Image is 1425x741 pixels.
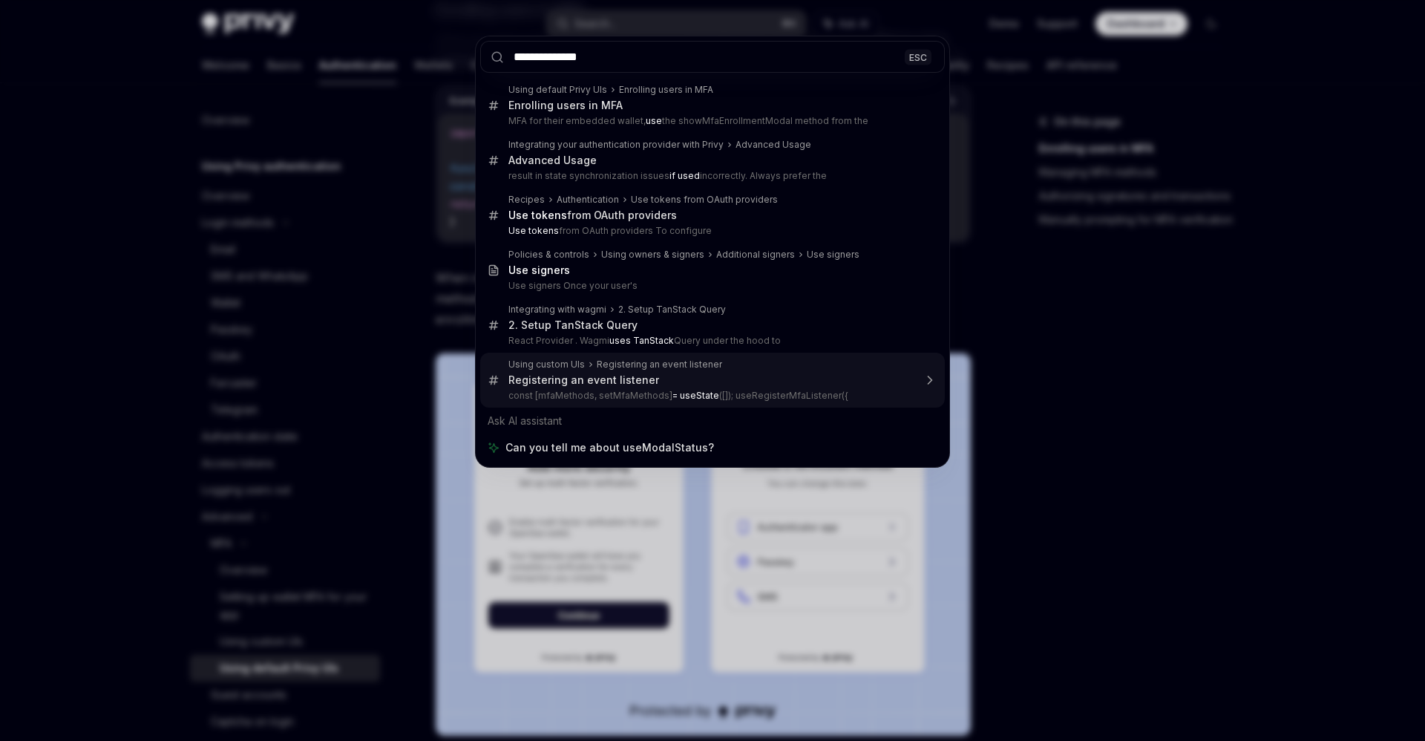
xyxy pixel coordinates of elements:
b: = useState [672,390,719,401]
div: Enrolling users in MFA [619,84,713,96]
div: Enrolling users in MFA [508,99,623,112]
p: result in state synchronization issues incorrectly. Always prefer the [508,170,914,182]
b: uses TanStack [609,335,674,346]
div: Additional signers [716,249,795,261]
b: Use tokens [508,209,567,221]
div: Using default Privy UIs [508,84,607,96]
div: ESC [905,49,931,65]
p: const [mfaMethods, setMfaMethods] ([]); useRegisterMfaListener({ [508,390,914,402]
b: Use tokens [508,225,559,236]
div: Registering an event listener [597,359,722,370]
div: Ask AI assistant [480,408,945,434]
div: Use signers [807,249,859,261]
div: Using custom UIs [508,359,585,370]
p: MFA for their embedded wallet, the showMfaEnrollmentModal method from the [508,115,914,127]
div: 2. Setup TanStack Query [508,319,638,332]
div: Registering an event listener [508,373,659,387]
b: Use signers [508,264,570,276]
div: Advanced Usage [508,154,597,167]
p: Use signers Once your user's [508,280,914,292]
b: if used [669,170,700,181]
div: Using owners & signers [601,249,704,261]
div: Authentication [557,194,619,206]
div: Integrating with wagmi [508,304,606,316]
div: Advanced Usage [736,139,811,151]
b: use [646,115,662,126]
p: from OAuth providers To configure [508,225,914,237]
div: 2. Setup TanStack Query [618,304,726,316]
span: Can you tell me about useModalStatus? [505,440,714,455]
div: from OAuth providers [508,209,677,222]
div: Recipes [508,194,545,206]
p: React Provider . Wagmi Query under the hood to [508,335,914,347]
div: Use tokens from OAuth providers [631,194,778,206]
div: Policies & controls [508,249,589,261]
div: Integrating your authentication provider with Privy [508,139,724,151]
